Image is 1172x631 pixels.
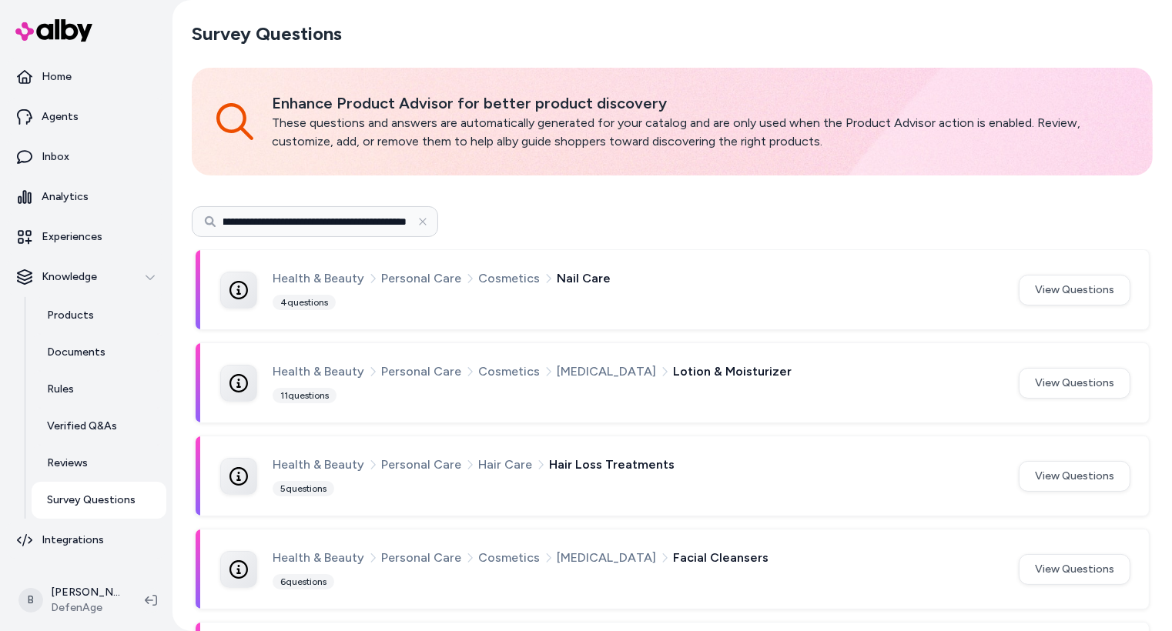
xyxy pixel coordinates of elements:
[381,269,461,289] span: Personal Care
[32,408,166,445] a: Verified Q&As
[1019,554,1130,585] button: View Questions
[273,362,364,382] span: Health & Beauty
[478,269,540,289] span: Cosmetics
[273,388,337,403] div: 11 questions
[478,362,540,382] span: Cosmetics
[32,371,166,408] a: Rules
[18,588,43,613] span: B
[272,114,1128,151] p: These questions and answers are automatically generated for your catalog and are only used when t...
[478,455,532,475] span: Hair Care
[42,109,79,125] p: Agents
[6,522,166,559] a: Integrations
[51,600,120,616] span: DefenAge
[42,189,89,205] p: Analytics
[273,295,336,310] div: 4 questions
[47,345,105,360] p: Documents
[47,419,117,434] p: Verified Q&As
[47,492,136,508] p: Survey Questions
[381,455,461,475] span: Personal Care
[1019,275,1130,305] button: View Questions
[273,455,364,475] span: Health & Beauty
[673,362,792,382] span: Lotion & Moisturizer
[32,297,166,334] a: Products
[32,445,166,482] a: Reviews
[6,58,166,95] a: Home
[42,229,102,245] p: Experiences
[42,533,104,548] p: Integrations
[51,585,120,600] p: [PERSON_NAME]
[6,259,166,295] button: Knowledge
[478,548,540,568] span: Cosmetics
[273,574,334,589] div: 6 questions
[273,269,364,289] span: Health & Beauty
[557,548,656,568] span: [MEDICAL_DATA]
[42,149,69,165] p: Inbox
[557,362,656,382] span: [MEDICAL_DATA]
[1019,368,1130,399] button: View Questions
[47,456,88,471] p: Reviews
[6,219,166,255] a: Experiences
[381,548,461,568] span: Personal Care
[192,22,342,46] h2: Survey Questions
[32,334,166,371] a: Documents
[32,482,166,519] a: Survey Questions
[6,98,166,135] a: Agents
[47,308,94,323] p: Products
[1019,461,1130,492] button: View Questions
[6,179,166,215] a: Analytics
[549,455,675,475] span: Hair Loss Treatments
[42,69,72,85] p: Home
[273,548,364,568] span: Health & Beauty
[673,548,768,568] span: Facial Cleansers
[15,19,92,42] img: alby Logo
[381,362,461,382] span: Personal Care
[9,576,132,625] button: B[PERSON_NAME]DefenAge
[6,139,166,175] a: Inbox
[557,269,611,289] span: Nail Care
[47,382,74,397] p: Rules
[272,92,1128,114] p: Enhance Product Advisor for better product discovery
[273,481,334,496] div: 5 questions
[42,269,97,285] p: Knowledge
